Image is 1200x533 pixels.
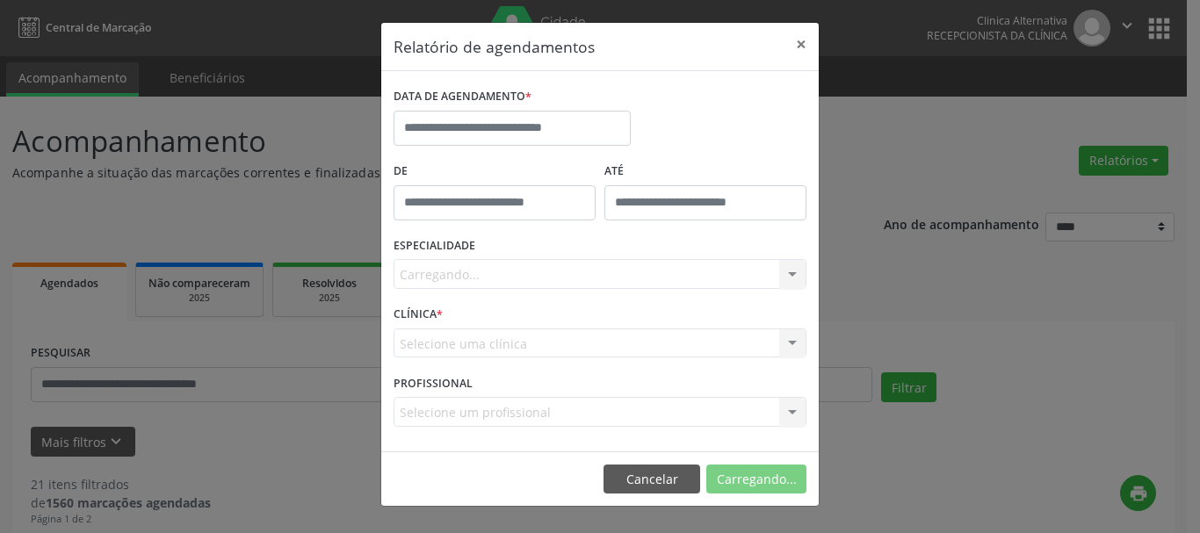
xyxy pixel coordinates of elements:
label: De [394,158,596,185]
button: Close [784,23,819,66]
label: ATÉ [604,158,806,185]
button: Carregando... [706,465,806,494]
label: CLÍNICA [394,301,443,328]
button: Cancelar [604,465,700,494]
label: DATA DE AGENDAMENTO [394,83,531,111]
h5: Relatório de agendamentos [394,35,595,58]
label: PROFISSIONAL [394,370,473,397]
label: ESPECIALIDADE [394,233,475,260]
